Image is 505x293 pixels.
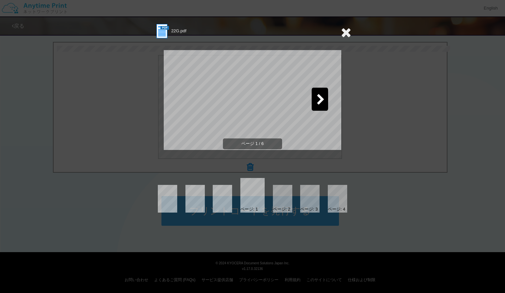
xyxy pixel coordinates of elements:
div: ページ: 1 [240,206,258,213]
span: ページ 1 / 6 [223,138,282,149]
div: ページ: 4 [328,206,345,213]
span: 22G.pdf [171,28,186,33]
div: ページ: 3 [300,206,318,213]
div: ページ: 2 [273,206,290,213]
